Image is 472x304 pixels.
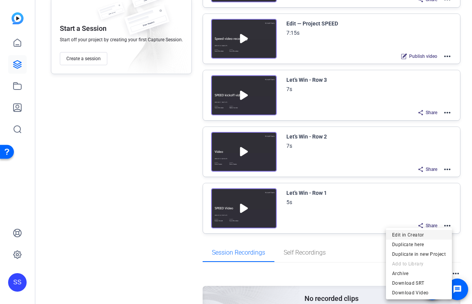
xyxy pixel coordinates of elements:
span: Download SRT [392,279,446,288]
span: Download Video [392,288,446,297]
span: Duplicate in new Project [392,250,446,259]
span: Archive [392,269,446,278]
span: Duplicate here [392,240,446,249]
span: Edit in Creator [392,230,446,240]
